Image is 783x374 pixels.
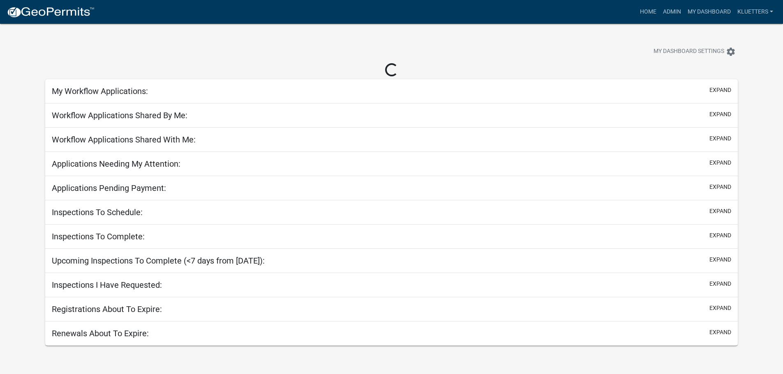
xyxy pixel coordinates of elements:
[709,134,731,143] button: expand
[734,4,776,20] a: kluetters
[709,86,731,94] button: expand
[52,232,145,241] h5: Inspections To Complete:
[709,158,731,167] button: expand
[726,47,736,57] i: settings
[709,207,731,216] button: expand
[52,256,265,266] h5: Upcoming Inspections To Complete (<7 days from [DATE]):
[709,255,731,264] button: expand
[52,135,196,145] h5: Workflow Applications Shared With Me:
[709,183,731,191] button: expand
[52,304,162,314] h5: Registrations About To Expire:
[660,4,684,20] a: Admin
[637,4,660,20] a: Home
[709,280,731,288] button: expand
[52,328,149,338] h5: Renewals About To Expire:
[52,183,166,193] h5: Applications Pending Payment:
[709,328,731,337] button: expand
[52,280,162,290] h5: Inspections I Have Requested:
[52,207,143,217] h5: Inspections To Schedule:
[709,231,731,240] button: expand
[52,159,180,169] h5: Applications Needing My Attention:
[52,86,148,96] h5: My Workflow Applications:
[52,110,187,120] h5: Workflow Applications Shared By Me:
[647,44,742,60] button: My Dashboard Settingssettings
[709,110,731,119] button: expand
[709,304,731,312] button: expand
[684,4,734,20] a: My Dashboard
[654,47,724,57] span: My Dashboard Settings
